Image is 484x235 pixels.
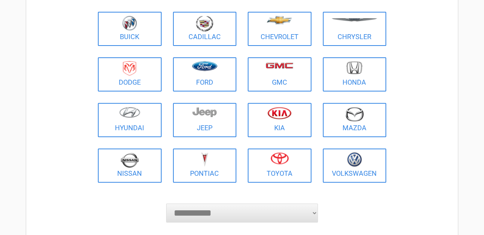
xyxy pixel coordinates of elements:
[98,57,162,91] a: Dodge
[173,57,237,91] a: Ford
[323,12,387,46] a: Chrysler
[173,103,237,137] a: Jeep
[248,103,311,137] a: Kia
[119,107,140,118] img: hyundai
[192,61,217,71] img: ford
[122,16,137,31] img: buick
[266,62,293,69] img: gmc
[196,16,213,32] img: cadillac
[98,148,162,183] a: Nissan
[98,103,162,137] a: Hyundai
[98,12,162,46] a: Buick
[267,107,291,119] img: kia
[323,148,387,183] a: Volkswagen
[323,103,387,137] a: Mazda
[201,152,208,167] img: pontiac
[323,57,387,91] a: Honda
[121,152,139,168] img: nissan
[347,152,362,167] img: volkswagen
[331,18,377,22] img: chrysler
[248,148,311,183] a: Toyota
[123,61,136,76] img: dodge
[346,61,362,74] img: honda
[192,107,217,117] img: jeep
[173,148,237,183] a: Pontiac
[248,57,311,91] a: GMC
[270,152,289,164] img: toyota
[248,12,311,46] a: Chevrolet
[173,12,237,46] a: Cadillac
[267,16,292,24] img: chevrolet
[345,107,364,121] img: mazda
